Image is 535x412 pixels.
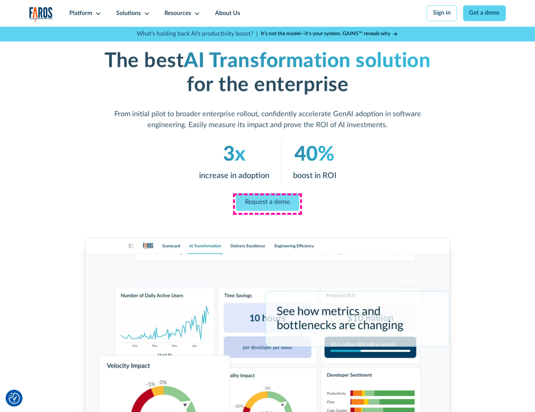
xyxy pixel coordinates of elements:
[187,75,348,95] strong: for the enterprise
[223,144,245,164] em: 3x
[293,170,336,182] p: boost in ROI
[199,170,269,182] p: increase in adoption
[294,144,335,164] em: 40%
[9,393,20,404] button: Cookie Settings
[184,51,431,71] em: AI Transformation solution
[261,31,390,36] strong: It’s not the model—it’s your system. GAINS™ reveals why
[236,193,299,211] a: Request a demo
[116,9,141,18] div: Solutions
[261,30,399,38] a: It’s not the model—it’s your system. GAINS™ reveals why
[69,9,92,18] div: Platform
[29,7,53,22] img: Logo of the analytics and reporting company Faros.
[164,9,191,18] div: Resources
[29,7,53,22] a: home
[9,393,20,404] img: Revisit consent button
[463,5,506,21] a: Get a demo
[137,30,258,39] p: What's holding back AI's productivity boost? |
[427,5,457,21] a: Sign in
[94,109,441,131] p: From initial pilot to broader enterprise rollout, confidently accelerate GenAI adoption in softwa...
[105,51,184,71] strong: The best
